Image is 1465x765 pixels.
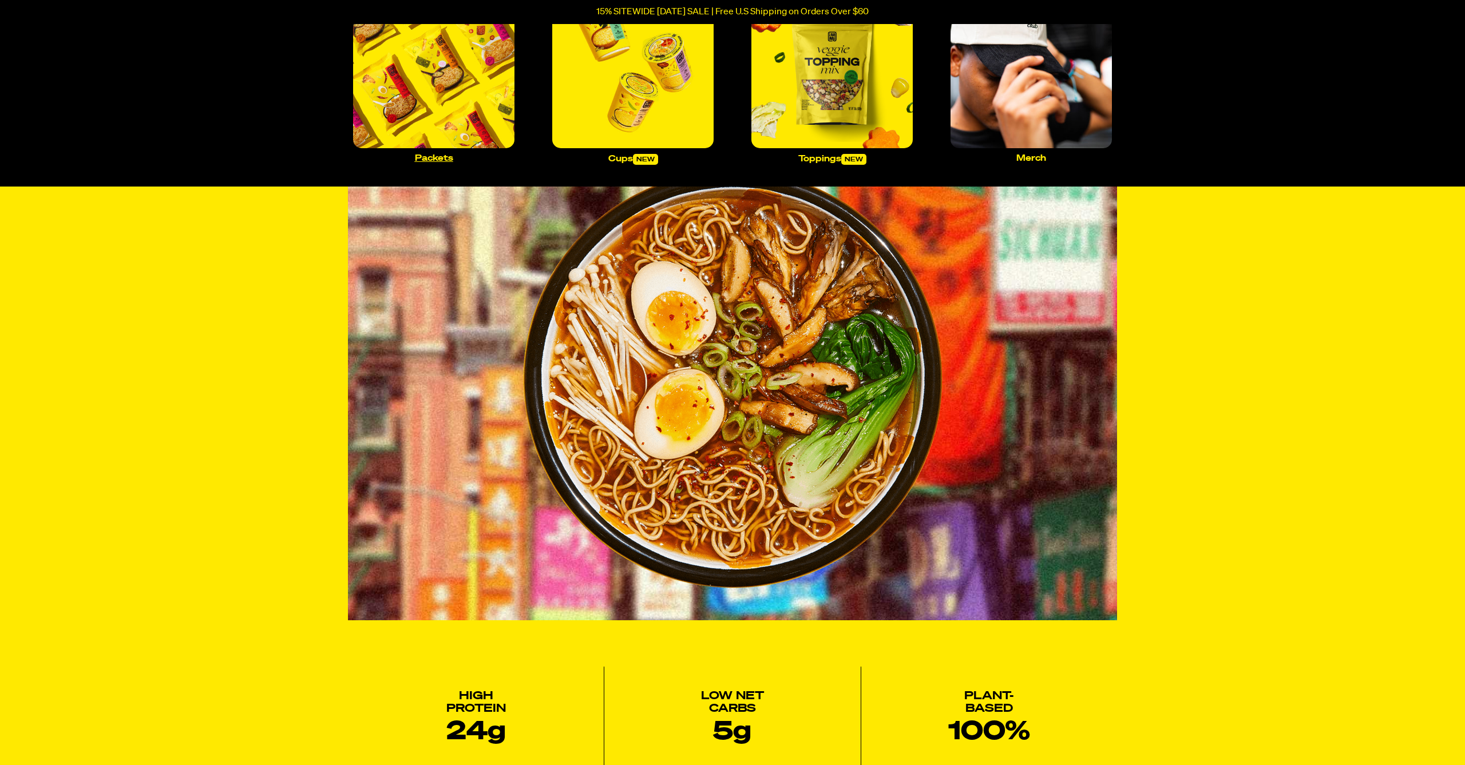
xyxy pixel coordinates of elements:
span: new [633,154,658,165]
div: 5g [604,689,860,745]
img: Ramen bowl [523,170,943,588]
p: 15% SITEWIDE [DATE] SALE | Free U.S Shipping on Orders Over $60 [596,7,869,17]
p: Packets [415,154,453,162]
span: Plant-Based [951,689,1027,715]
p: Cups [608,154,658,165]
p: Toppings [798,154,866,165]
span: Low Net Carbs [694,689,771,715]
span: High Protein [438,689,514,715]
div: 24g [348,689,604,745]
div: 100% [861,689,1117,745]
span: new [841,154,866,165]
p: Merch [1016,154,1046,162]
